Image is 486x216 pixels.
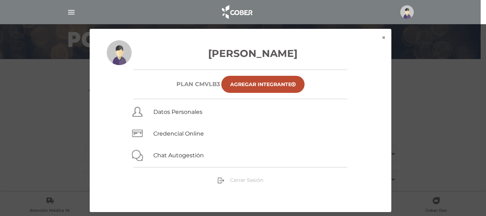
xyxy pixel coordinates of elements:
a: Cerrar Sesión [217,177,263,183]
a: Credencial Online [153,130,204,137]
img: logo_cober_home-white.png [218,4,255,21]
a: Chat Autogestión [153,152,204,159]
img: Cober_menu-lines-white.svg [67,8,76,17]
img: profile-placeholder.svg [400,5,414,19]
img: sign-out.png [217,177,224,184]
span: Cerrar Sesión [230,177,263,183]
a: Agregar Integrante [221,76,305,93]
img: profile-placeholder.svg [107,40,132,65]
button: × [376,29,391,47]
h3: [PERSON_NAME] [107,46,374,61]
h6: Plan CMVLB3 [176,81,220,88]
a: Datos Personales [153,109,202,115]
